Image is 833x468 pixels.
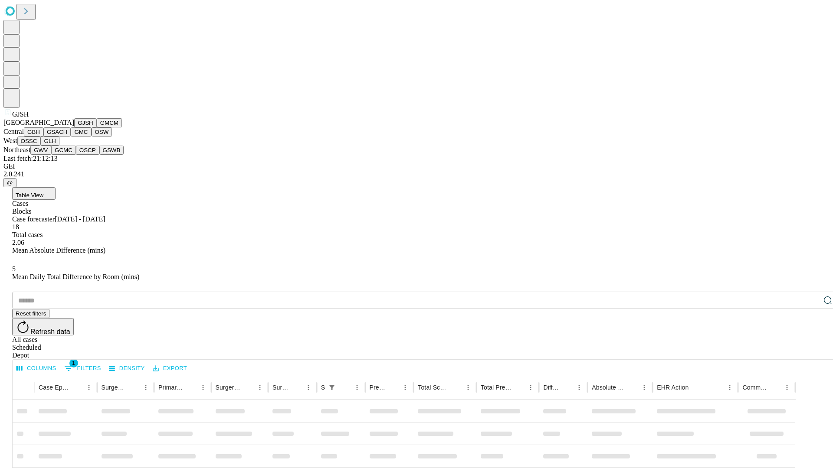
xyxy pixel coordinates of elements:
span: [GEOGRAPHIC_DATA] [3,119,74,126]
button: Table View [12,187,56,200]
button: Menu [399,381,411,393]
button: Show filters [326,381,338,393]
button: Sort [561,381,573,393]
button: Sort [626,381,638,393]
span: Reset filters [16,310,46,317]
button: Sort [512,381,525,393]
button: Sort [185,381,197,393]
div: Primary Service [158,384,184,391]
button: Menu [302,381,315,393]
span: Table View [16,192,43,198]
button: GCMC [51,146,76,155]
button: Refresh data [12,318,74,335]
span: [DATE] - [DATE] [55,215,105,223]
span: Refresh data [30,328,70,335]
button: GMCM [97,118,122,127]
button: GSWB [99,146,124,155]
button: Menu [525,381,537,393]
button: Sort [769,381,781,393]
button: Sort [242,381,254,393]
span: 5 [12,265,16,273]
button: OSSC [17,136,41,146]
div: GEI [3,162,830,170]
span: 1 [69,359,78,367]
button: Select columns [14,362,59,375]
div: Surgery Name [216,384,241,391]
div: Total Predicted Duration [481,384,512,391]
div: Surgery Date [272,384,289,391]
button: @ [3,178,16,187]
button: Sort [290,381,302,393]
span: GJSH [12,110,29,118]
button: Sort [71,381,83,393]
div: Difference [543,384,560,391]
button: GWV [30,146,51,155]
button: Menu [140,381,152,393]
div: Predicted In Room Duration [370,384,387,391]
button: Export [151,362,189,375]
button: Sort [128,381,140,393]
button: Menu [197,381,209,393]
button: Menu [83,381,95,393]
button: GSACH [43,127,71,136]
button: Sort [387,381,399,393]
span: Total cases [12,231,43,238]
span: West [3,137,17,144]
button: GLH [40,136,59,146]
button: Density [107,362,147,375]
span: 18 [12,223,19,231]
button: GMC [71,127,91,136]
div: Surgeon Name [102,384,127,391]
div: Total Scheduled Duration [418,384,449,391]
button: Sort [689,381,702,393]
button: Reset filters [12,309,49,318]
button: Menu [781,381,793,393]
span: @ [7,179,13,186]
button: Show filters [62,361,103,375]
span: 2.06 [12,239,24,246]
span: Mean Daily Total Difference by Room (mins) [12,273,139,280]
button: Menu [351,381,363,393]
div: Scheduled In Room Duration [321,384,325,391]
span: Mean Absolute Difference (mins) [12,247,105,254]
div: Case Epic Id [39,384,70,391]
button: Menu [573,381,585,393]
button: GBH [24,127,43,136]
span: Northeast [3,146,30,153]
button: Menu [254,381,266,393]
button: OSW [92,127,112,136]
span: Central [3,128,24,135]
div: EHR Action [657,384,689,391]
button: Menu [638,381,650,393]
button: OSCP [76,146,99,155]
div: 1 active filter [326,381,338,393]
button: Menu [462,381,474,393]
span: Case forecaster [12,215,55,223]
div: Comments [742,384,767,391]
div: 2.0.241 [3,170,830,178]
div: Absolute Difference [592,384,625,391]
button: Menu [724,381,736,393]
span: Last fetch: 21:12:13 [3,155,58,162]
button: Sort [450,381,462,393]
button: Sort [339,381,351,393]
button: GJSH [74,118,97,127]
